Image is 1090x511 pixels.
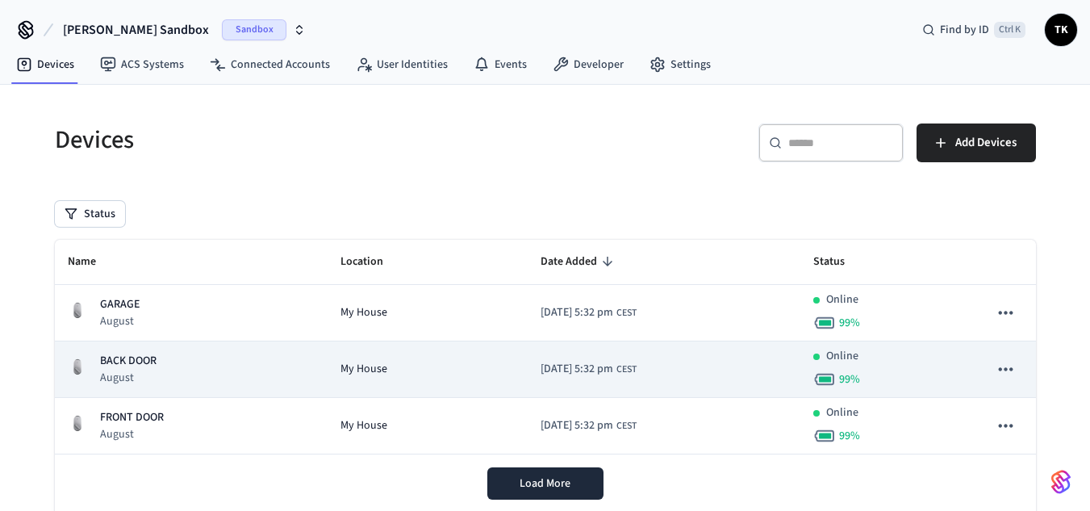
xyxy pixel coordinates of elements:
img: August Wifi Smart Lock 3rd Gen, Silver, Front [68,357,87,376]
div: Find by IDCtrl K [909,15,1038,44]
span: 99 % [839,315,860,331]
p: August [100,313,140,329]
a: Events [461,50,540,79]
span: Status [813,249,866,274]
img: August Wifi Smart Lock 3rd Gen, Silver, Front [68,300,87,320]
span: My House [340,361,387,378]
div: Europe/Paris [541,361,637,378]
div: Europe/Paris [541,304,637,321]
p: Online [826,404,858,421]
span: Date Added [541,249,618,274]
span: Ctrl K [994,22,1025,38]
img: August Wifi Smart Lock 3rd Gen, Silver, Front [68,413,87,433]
a: Developer [540,50,637,79]
span: CEST [616,306,637,320]
button: Add Devices [917,124,1036,162]
p: Online [826,348,858,365]
a: Connected Accounts [197,50,343,79]
p: August [100,370,157,386]
a: Settings [637,50,724,79]
a: Devices [3,50,87,79]
button: Status [55,201,125,227]
div: Europe/Paris [541,417,637,434]
span: My House [340,304,387,321]
span: Location [340,249,404,274]
span: CEST [616,362,637,377]
p: August [100,426,164,442]
span: Find by ID [940,22,989,38]
span: Load More [520,475,570,492]
h5: Devices [55,124,536,157]
p: BACK DOOR [100,353,157,370]
span: Sandbox [222,19,286,40]
span: [DATE] 5:32 pm [541,361,613,378]
table: sticky table [55,240,1036,454]
p: FRONT DOOR [100,409,164,426]
button: TK [1045,14,1077,46]
span: Name [68,249,117,274]
span: [DATE] 5:32 pm [541,417,613,434]
span: Add Devices [955,132,1017,153]
p: GARAGE [100,296,140,313]
p: Online [826,291,858,308]
span: CEST [616,419,637,434]
img: SeamLogoGradient.69752ec5.svg [1051,469,1071,495]
span: 99 % [839,428,860,444]
span: TK [1046,15,1075,44]
span: 99 % [839,371,860,387]
span: [PERSON_NAME] Sandbox [63,20,209,40]
a: User Identities [343,50,461,79]
button: Load More [487,467,603,500]
span: My House [340,417,387,434]
span: [DATE] 5:32 pm [541,304,613,321]
a: ACS Systems [87,50,197,79]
